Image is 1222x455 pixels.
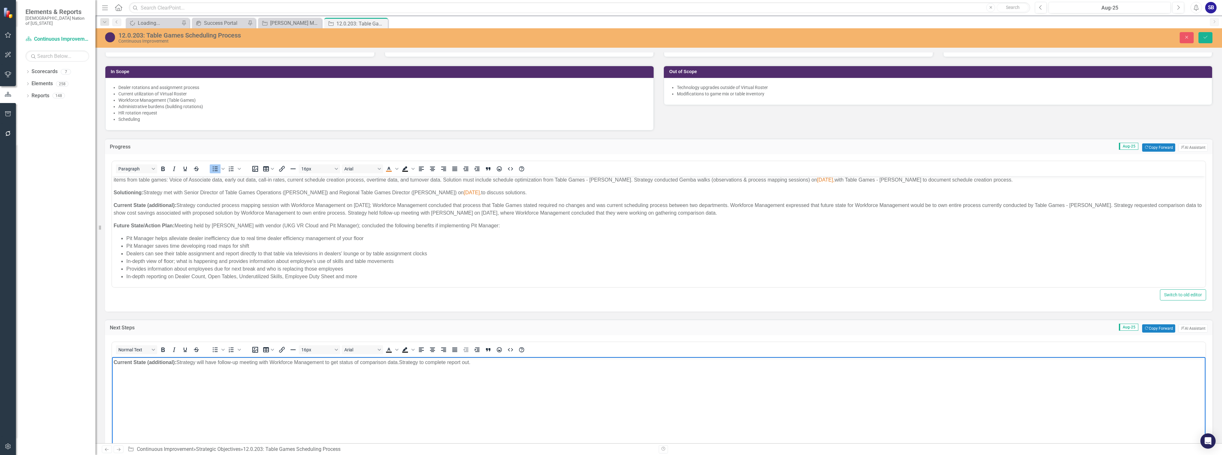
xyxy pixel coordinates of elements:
li: Dealer rotations and assignment process​ [118,84,647,91]
button: Justify [449,345,460,354]
li: Dealers can see their table assignment and report directly to that table via televisions in deale... [14,74,1092,81]
button: Emojis [494,164,505,173]
button: HTML Editor [505,345,516,354]
li: Current utilization of Virtual Roster​ [118,91,647,97]
iframe: Rich Text Area [112,176,1205,287]
span: Paragraph [118,166,150,171]
button: Font size 16px [299,345,340,354]
div: 7 [61,69,71,74]
button: Justify [449,164,460,173]
button: Underline [180,345,191,354]
li: Administrative burdens (building rotations) ​ [118,103,647,110]
button: Copy Forward [1142,143,1175,152]
div: Bullet list [210,164,226,173]
div: Bullet list [210,345,226,354]
button: Horizontal line [288,345,298,354]
button: AI Assistant [1178,143,1208,152]
button: Aug-25 [1049,2,1171,13]
strong: Future State/Action Plan: [2,47,62,52]
div: Open Intercom Messenger [1200,433,1216,449]
button: Table [261,345,276,354]
a: Success Portal [193,19,246,27]
button: Bold [158,164,168,173]
li: Pit Manager helps alleviate dealer inefficiency due to real time dealer efficiency management of ... [14,59,1092,66]
strong: Solutioning: [2,14,31,19]
small: [DEMOGRAPHIC_DATA] Nation of [US_STATE] [25,16,89,26]
button: Strikethrough [191,345,202,354]
button: Font Arial [342,164,383,173]
span: 16px [301,347,333,352]
div: Numbered list [226,164,242,173]
li: In-depth view of floor; what is happening and provides information about employee's use of skills... [14,81,1092,89]
span: Normal Text [118,347,150,352]
span: Arial [344,347,376,352]
a: Continuous Improvement [137,446,193,452]
div: » » [128,446,654,453]
span: [DATE], [352,14,369,19]
p: Strategy conducted process mapping session with Workforce Management on [DATE]; Workforce Managem... [2,25,1092,41]
div: Background color Black [400,345,416,354]
button: SB [1205,2,1217,13]
button: Copy Forward [1142,324,1175,333]
button: Italic [169,345,179,354]
li: Workforce Management (Table Games) ​ [118,97,647,103]
button: Block Paragraph [116,164,157,173]
div: Text color Orange [383,164,399,173]
span: Elements & Reports [25,8,89,16]
a: Reports [32,92,49,100]
div: Loading... [138,19,180,27]
h3: Next Steps [110,325,350,331]
button: Insert/edit link [277,345,287,354]
li: Provides information about employees due for next break and who is replacing those employees [14,89,1092,97]
button: Switch to old editor [1160,289,1206,300]
button: Align center [427,345,438,354]
span: Aug-25 [1119,324,1138,331]
button: Blockquote [483,345,494,354]
h3: Progress [110,144,317,150]
button: Blockquote [483,164,494,173]
a: Continuous Improvement [25,36,89,43]
button: Font Arial [342,345,383,354]
li: Technology upgrades outside of Virtual Roster​ [677,84,1205,91]
button: Increase indent [472,164,482,173]
div: 258 [56,81,68,86]
div: Background color Black [400,164,416,173]
div: 12.0.203: Table Games Scheduling Process [118,32,740,39]
div: Continuous Improvement [118,39,740,44]
span: [DATE], [705,1,723,6]
button: Insert/edit link [277,164,287,173]
li: Pit Manager saves time developing road maps for shift [14,66,1092,74]
button: Decrease indent [460,164,471,173]
button: Strikethrough [191,164,202,173]
button: Italic [169,164,179,173]
a: Scorecards [32,68,58,75]
button: Horizontal line [288,164,298,173]
div: Success Portal [204,19,246,27]
button: Align left [416,164,427,173]
div: Text color Black [383,345,399,354]
button: Font size 16px [299,164,340,173]
li: In-depth reporting on Dealer Count, Open Tables, Underutilized Skills, Employee Duty Sheet and more [14,97,1092,104]
span: 16px [301,166,333,171]
li: Modifications to game mix or table inventory [677,91,1205,97]
a: [PERSON_NAME] Monthly CI Review - Progress + Action Plan [260,19,320,27]
span: Search [1006,5,1020,10]
img: ClearPoint Strategy [3,7,14,18]
button: Insert image [250,345,261,354]
li: HR rotation request​ [118,110,647,116]
button: Bold [158,345,168,354]
div: 12.0.203: Table Games Scheduling Process [243,446,341,452]
span: Aug-25 [1119,143,1138,150]
button: Block Normal Text [116,345,157,354]
button: Align right [438,345,449,354]
p: Strategy met with Senior Director of Table Games Operations ([PERSON_NAME]) and Regional Table Ga... [2,13,1092,20]
div: Numbered list [226,345,242,354]
button: Align right [438,164,449,173]
p: Meeting held by [PERSON_NAME] with vendor (UKG VR Cloud and Pit Manager); concluded the following... [2,46,1092,53]
input: Search ClearPoint... [129,2,1030,13]
div: Aug-25 [1051,4,1169,12]
button: Table [261,164,276,173]
div: 12.0.203: Table Games Scheduling Process [336,20,386,28]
